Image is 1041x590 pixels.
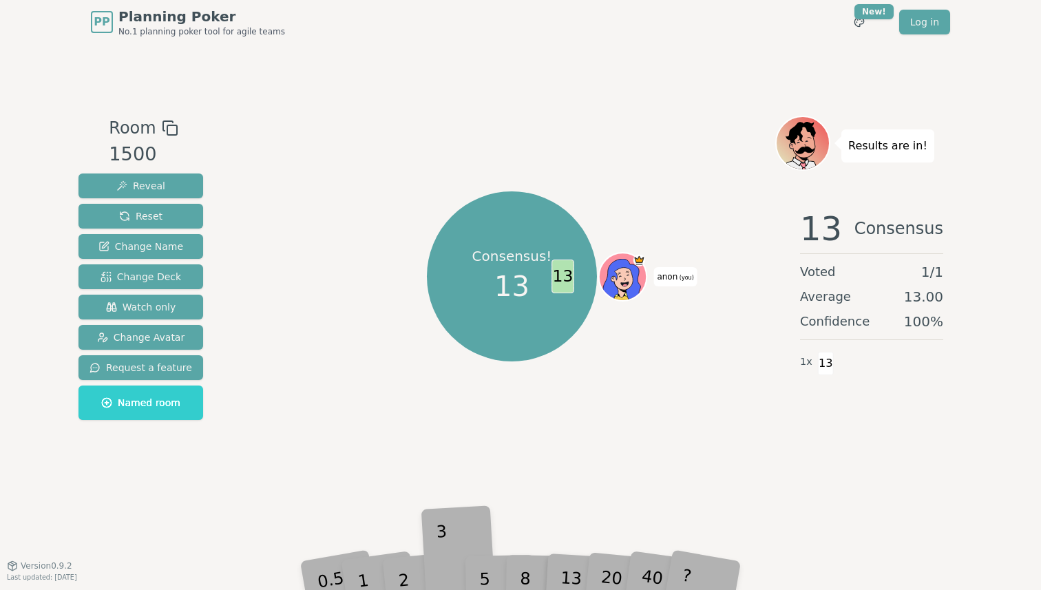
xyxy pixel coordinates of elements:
[21,560,72,571] span: Version 0.9.2
[106,300,176,314] span: Watch only
[494,266,529,307] span: 13
[78,204,203,229] button: Reset
[552,260,575,293] span: 13
[800,355,812,370] span: 1 x
[78,355,203,380] button: Request a feature
[904,287,943,306] span: 13.00
[854,212,943,245] span: Consensus
[98,240,183,253] span: Change Name
[78,234,203,259] button: Change Name
[90,361,192,375] span: Request a feature
[109,116,156,140] span: Room
[101,396,180,410] span: Named room
[633,254,645,266] span: anon is the host
[78,295,203,319] button: Watch only
[78,325,203,350] button: Change Avatar
[800,287,851,306] span: Average
[921,262,943,282] span: 1 / 1
[854,4,894,19] div: New!
[101,270,181,284] span: Change Deck
[78,386,203,420] button: Named room
[78,173,203,198] button: Reveal
[847,10,872,34] button: New!
[109,140,178,169] div: 1500
[91,7,285,37] a: PPPlanning PokerNo.1 planning poker tool for agile teams
[7,573,77,581] span: Last updated: [DATE]
[78,264,203,289] button: Change Deck
[677,275,694,281] span: (you)
[600,254,645,299] button: Click to change your avatar
[119,209,162,223] span: Reset
[472,246,551,266] p: Consensus!
[7,560,72,571] button: Version0.9.2
[904,312,943,331] span: 100 %
[899,10,950,34] a: Log in
[118,7,285,26] span: Planning Poker
[818,352,834,375] span: 13
[116,179,165,193] span: Reveal
[653,267,697,286] span: Click to change your name
[118,26,285,37] span: No.1 planning poker tool for agile teams
[97,330,185,344] span: Change Avatar
[800,212,842,245] span: 13
[800,312,870,331] span: Confidence
[848,136,927,156] p: Results are in!
[800,262,836,282] span: Voted
[94,14,109,30] span: PP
